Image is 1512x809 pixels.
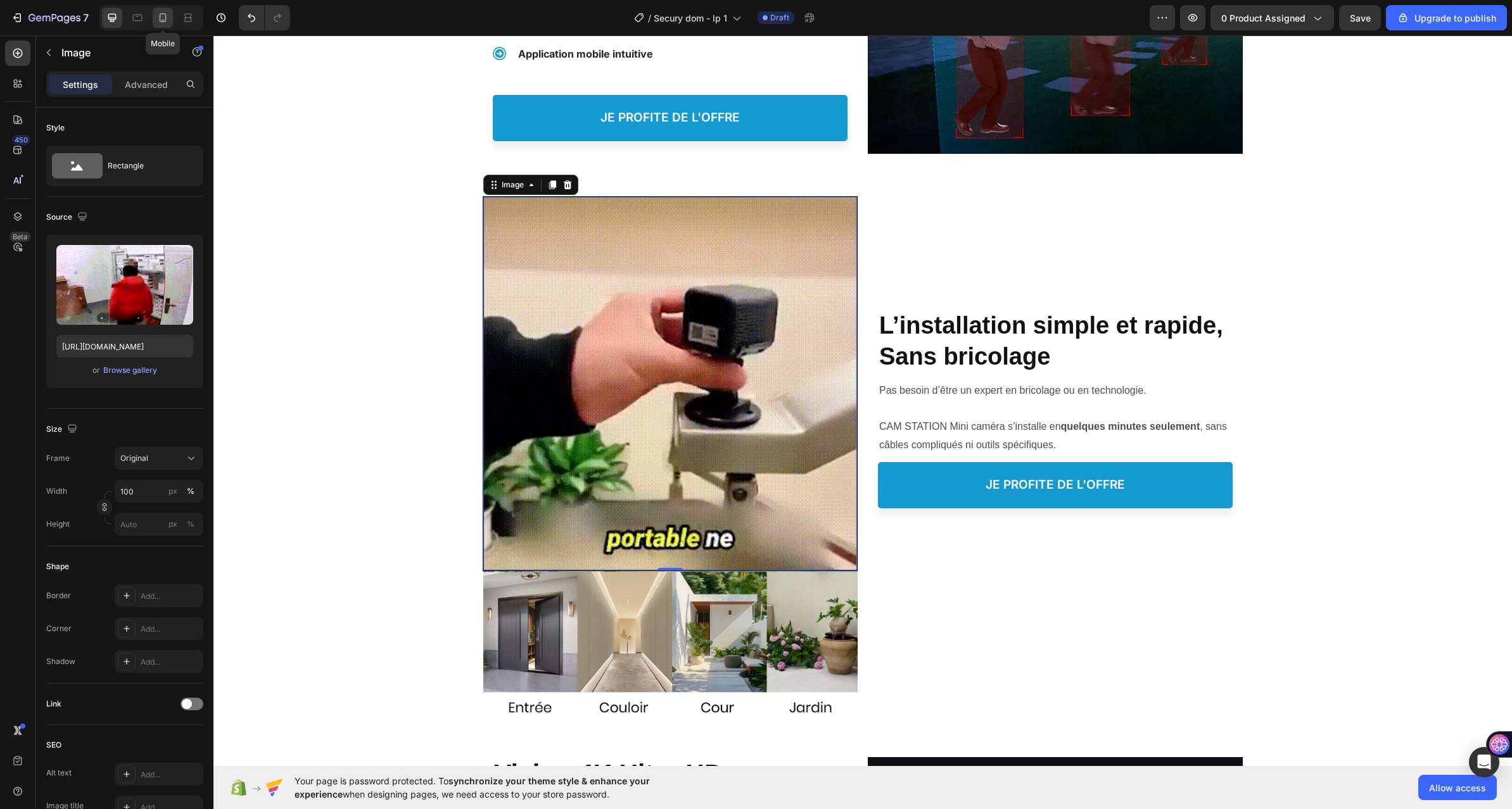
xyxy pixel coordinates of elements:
button: 0 product assigned [1210,5,1334,30]
button: Browse gallery [103,364,158,377]
button: Allow access [1418,775,1497,800]
p: CAM STATION Mini caméra s’installe en , sans câbles compliqués ni outils spécifiques. [666,364,1018,418]
span: Your page is password protected. To when designing pages, we need access to your store password. [295,774,699,801]
div: px [168,518,177,530]
p: je profite de l'offre [772,442,912,458]
span: Original [120,453,148,464]
img: gempages_583594733012517716-844a15c0-0310-4979-aeb5-3c209fa32d7e.gif [270,161,644,535]
span: synchronize your theme style & enhance your experience [295,775,650,800]
span: / [648,11,651,25]
div: Source [46,209,90,226]
div: Shadow [46,656,75,667]
input: px% [115,513,203,536]
div: Style [46,122,65,134]
a: je profite de l'offre [664,427,1019,473]
button: % [165,517,181,532]
button: px [183,517,198,532]
div: Border [46,590,71,601]
div: Open Intercom Messenger [1469,747,1499,777]
div: Add... [141,769,200,781]
img: preview-image [56,245,193,325]
label: Frame [46,453,70,464]
strong: L’installation simple et rapide, Sans bricolage [666,277,1010,334]
p: je profite de l'offre [387,75,526,91]
div: Rectangle [108,151,185,180]
button: px [183,484,198,499]
button: % [165,484,181,499]
label: Width [46,486,67,497]
div: Upgrade to publish [1397,11,1496,25]
div: Add... [141,656,200,668]
button: 7 [5,5,94,30]
div: Alt text [46,767,72,779]
span: Save [1350,13,1371,23]
img: gempages_583594733012517716-b1a1456a-0530-440e-8cbe-9f0be1df0b4d.png [269,536,644,689]
strong: quelques minutes seulement [848,386,987,396]
p: Advanced [125,78,168,91]
div: Rich Text Editor. Editing area: main [664,345,1019,420]
span: or [92,363,100,378]
div: Link [46,698,61,710]
iframe: Design area [213,35,1512,766]
p: Settings [63,78,98,91]
div: Image [286,144,313,155]
a: je profite de l'offre [279,60,634,106]
input: https://example.com/image.jpg [56,335,193,358]
input: px% [115,480,203,503]
button: Save [1339,5,1381,30]
div: Undo/Redo [239,5,290,30]
div: px [168,486,177,497]
div: Add... [141,624,200,635]
strong: Vision 4K Ultra HD [281,724,510,753]
span: Draft [770,12,789,23]
p: Pas besoin d’être un expert en bricolage ou en technologie. [666,346,1018,365]
h2: Rich Text Editor. Editing area: main [664,273,1019,339]
label: Height [46,518,70,530]
button: Upgrade to publish [1386,5,1507,30]
div: Shape [46,561,69,572]
span: Allow access [1429,781,1486,794]
span: Secury dom - lp 1 [654,11,727,25]
div: % [187,486,194,497]
div: SEO [46,739,61,751]
p: ⁠⁠⁠⁠⁠⁠⁠ [666,275,1018,337]
p: 7 [83,10,89,25]
div: Corner [46,623,72,634]
div: Browse gallery [103,365,157,376]
div: Add... [141,591,200,602]
span: 0 product assigned [1221,11,1306,25]
div: Beta [10,232,30,242]
p: Image [61,45,169,60]
button: Original [115,447,203,470]
div: % [187,518,194,530]
div: 450 [12,135,30,145]
div: Size [46,421,80,438]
